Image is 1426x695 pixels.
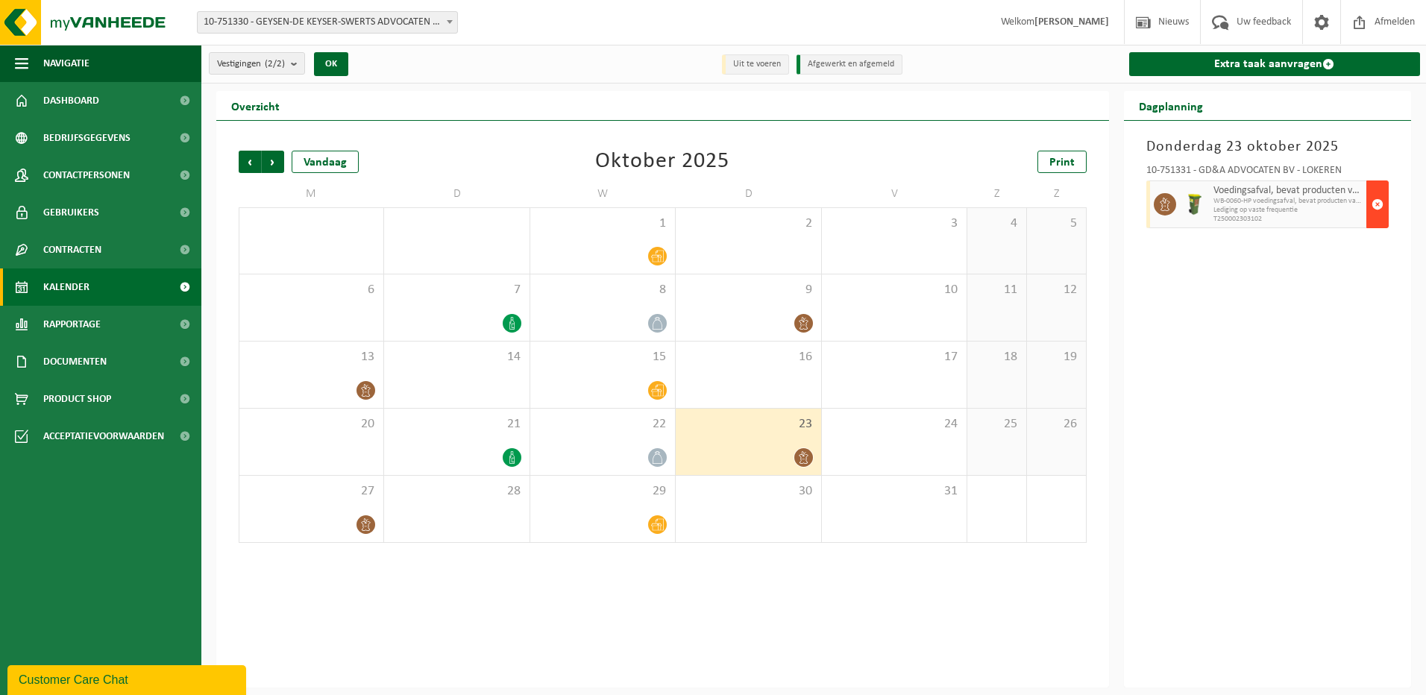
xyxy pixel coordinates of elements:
span: 17 [829,349,959,365]
span: 23 [683,416,813,433]
span: 24 [829,416,959,433]
li: Uit te voeren [722,54,789,75]
span: 13 [247,349,376,365]
span: T250002303102 [1213,215,1363,224]
span: 28 [392,483,521,500]
span: 29 [538,483,668,500]
span: Kalender [43,268,89,306]
a: Extra taak aanvragen [1129,52,1421,76]
span: 12 [1034,282,1078,298]
iframe: chat widget [7,662,249,695]
span: 1 [538,216,668,232]
span: Acceptatievoorwaarden [43,418,164,455]
span: Lediging op vaste frequentie [1213,206,1363,215]
span: 26 [1034,416,1078,433]
span: Contracten [43,231,101,268]
h3: Donderdag 23 oktober 2025 [1146,136,1389,158]
span: 2 [683,216,813,232]
span: 5 [1034,216,1078,232]
span: 8 [538,282,668,298]
span: 19 [1034,349,1078,365]
span: Vestigingen [217,53,285,75]
span: WB-0060-HP voedingsafval, bevat producten van dierlijke oors [1213,197,1363,206]
h2: Dagplanning [1124,91,1218,120]
td: W [530,180,676,207]
h2: Overzicht [216,91,295,120]
span: Print [1049,157,1075,169]
span: 22 [538,416,668,433]
span: Contactpersonen [43,157,130,194]
span: Navigatie [43,45,89,82]
span: Vorige [239,151,261,173]
span: 14 [392,349,521,365]
span: Dashboard [43,82,99,119]
span: 6 [247,282,376,298]
span: Product Shop [43,380,111,418]
span: Volgende [262,151,284,173]
span: Documenten [43,343,107,380]
count: (2/2) [265,59,285,69]
span: 10 [829,282,959,298]
td: V [822,180,967,207]
span: 4 [975,216,1019,232]
span: 11 [975,282,1019,298]
span: 15 [538,349,668,365]
span: Voedingsafval, bevat producten van dierlijke oorsprong, onverpakt, categorie 3 [1213,185,1363,197]
td: D [384,180,530,207]
span: Bedrijfsgegevens [43,119,131,157]
span: 18 [975,349,1019,365]
a: Print [1037,151,1087,173]
td: D [676,180,821,207]
span: 10-751330 - GEYSEN-DE KEYSER-SWERTS ADVOCATEN BV BV - MECHELEN [197,11,458,34]
span: 10-751330 - GEYSEN-DE KEYSER-SWERTS ADVOCATEN BV BV - MECHELEN [198,12,457,33]
span: 31 [829,483,959,500]
span: Rapportage [43,306,101,343]
button: OK [314,52,348,76]
div: 10-751331 - GD&A ADVOCATEN BV - LOKEREN [1146,166,1389,180]
li: Afgewerkt en afgemeld [797,54,902,75]
td: Z [1027,180,1087,207]
span: 27 [247,483,376,500]
span: 25 [975,416,1019,433]
span: 16 [683,349,813,365]
span: 3 [829,216,959,232]
td: M [239,180,384,207]
span: 9 [683,282,813,298]
div: Vandaag [292,151,359,173]
span: Gebruikers [43,194,99,231]
div: Oktober 2025 [595,151,729,173]
td: Z [967,180,1027,207]
button: Vestigingen(2/2) [209,52,305,75]
img: WB-0060-HPE-GN-50 [1184,193,1206,216]
span: 7 [392,282,521,298]
span: 30 [683,483,813,500]
span: 20 [247,416,376,433]
strong: [PERSON_NAME] [1034,16,1109,28]
span: 21 [392,416,521,433]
